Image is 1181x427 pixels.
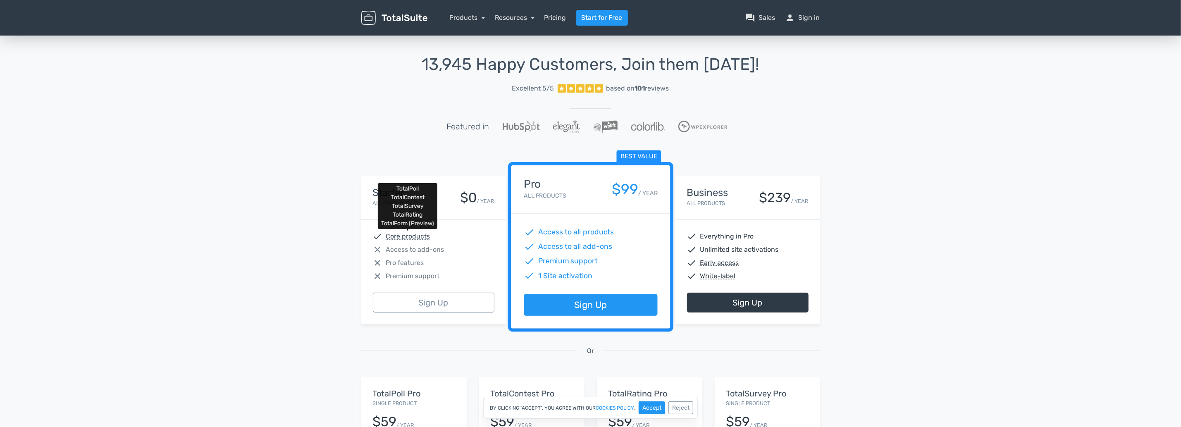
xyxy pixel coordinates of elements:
div: based on reviews [606,83,669,93]
span: check [524,256,534,267]
span: check [687,245,697,255]
img: WPLift [593,120,618,133]
button: Reject [668,401,693,414]
div: TotalPoll TotalContest TotalSurvey TotalRating TotalForm (Preview) [378,183,437,229]
span: check [687,271,697,281]
span: Access to all add-ons [538,241,612,252]
span: Pro features [386,258,424,268]
h4: Business [687,187,728,198]
a: Pricing [544,13,566,23]
h5: Featured in [447,122,489,131]
span: Everything in Pro [700,231,754,241]
span: check [687,231,697,241]
h4: Starter [373,187,411,198]
a: Start for Free [576,10,628,26]
h1: 13,945 Happy Customers, Join them [DATE]! [361,55,820,74]
small: All Products [524,192,566,199]
img: ElegantThemes [553,120,580,133]
h5: TotalContest Pro [491,389,573,398]
div: $239 [759,191,791,205]
a: Sign Up [687,293,809,312]
small: All Products [373,200,411,206]
h4: Pro [524,178,566,190]
span: person [785,13,795,23]
div: By clicking "Accept", you agree with our . [483,397,698,419]
span: check [524,227,534,238]
a: Sign Up [373,293,494,312]
h5: TotalPoll Pro [373,389,455,398]
span: check [524,241,534,252]
div: $0 [460,191,477,205]
span: close [373,245,383,255]
span: close [373,258,383,268]
span: Unlimited site activations [700,245,779,255]
span: Premium support [386,271,440,281]
span: check [373,231,383,241]
img: Hubspot [503,121,540,132]
a: Products [450,14,485,21]
strong: 101 [635,84,645,92]
a: personSign in [785,13,820,23]
small: / YEAR [791,197,809,205]
span: question_answer [746,13,756,23]
abbr: Core products [386,231,430,241]
img: Colorlib [631,122,665,131]
span: close [373,271,383,281]
a: Sign Up [524,294,657,316]
span: Access to all products [538,227,614,238]
button: Accept [639,401,665,414]
abbr: White-label [700,271,736,281]
h5: TotalSurvey Pro [726,389,809,398]
span: check [524,270,534,281]
span: 1 Site activation [538,270,592,281]
a: cookies policy [596,406,634,410]
span: Best value [616,150,661,163]
a: Excellent 5/5 based on101reviews [361,80,820,97]
small: All Products [687,200,725,206]
span: Access to add-ons [386,245,444,255]
span: Excellent 5/5 [512,83,554,93]
h5: TotalRating Pro [608,389,691,398]
a: Resources [495,14,534,21]
div: $99 [612,181,638,198]
span: Premium support [538,256,597,267]
span: check [687,258,697,268]
a: question_answerSales [746,13,775,23]
small: / YEAR [477,197,494,205]
img: TotalSuite for WordPress [361,11,427,25]
span: Or [587,346,594,356]
abbr: Early access [700,258,739,268]
img: WPExplorer [678,121,728,132]
small: / YEAR [638,189,657,198]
